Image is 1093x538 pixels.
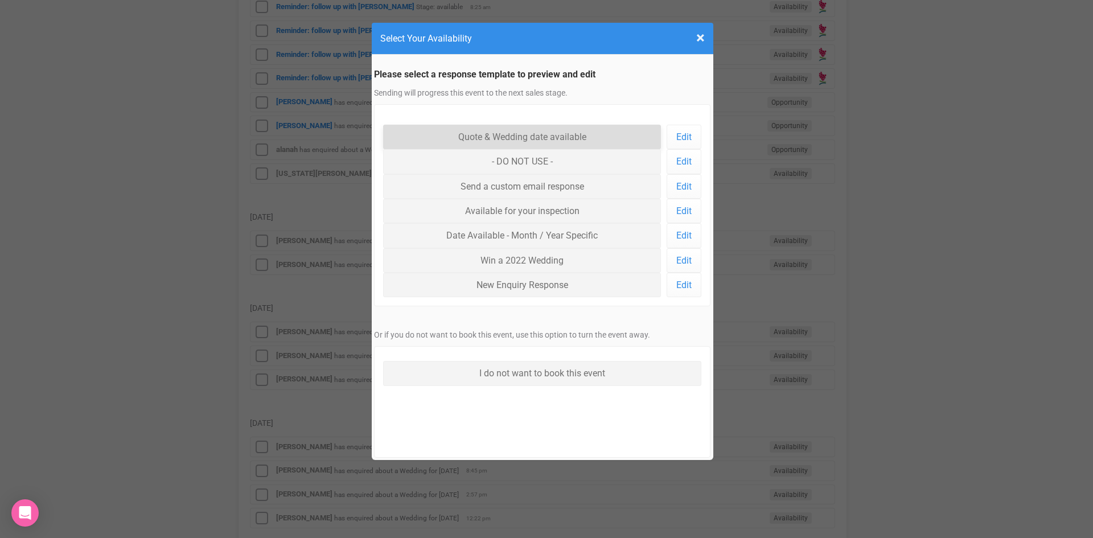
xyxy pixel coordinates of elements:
a: Edit [667,199,701,223]
p: Or if you do not want to book this event, use this option to turn the event away. [374,329,711,340]
a: I do not want to book this event [383,361,702,385]
a: Edit [667,248,701,273]
a: Win a 2022 Wedding [383,248,661,273]
span: × [696,28,705,47]
a: Edit [667,273,701,297]
a: Quote & Wedding date available [383,125,661,149]
a: Edit [667,223,701,248]
a: - DO NOT USE - [383,149,661,174]
a: Available for your inspection [383,199,661,223]
a: Date Available - Month / Year Specific [383,223,661,248]
a: Send a custom email response [383,174,661,199]
h4: Select Your Availability [380,31,705,46]
p: Sending will progress this event to the next sales stage. [374,87,711,98]
legend: Please select a response template to preview and edit [374,68,711,81]
a: Edit [667,174,701,199]
div: Open Intercom Messenger [11,499,39,527]
a: Edit [667,125,701,149]
a: New Enquiry Response [383,273,661,297]
a: Edit [667,149,701,174]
